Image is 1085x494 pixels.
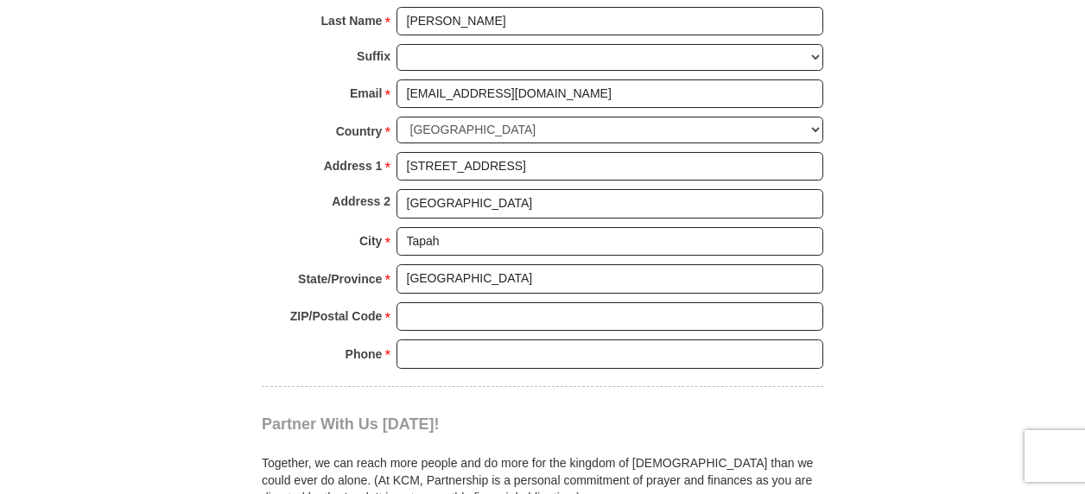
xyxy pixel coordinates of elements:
span: Partner With Us [DATE]! [262,415,440,433]
strong: State/Province [298,267,382,291]
strong: Address 1 [324,154,383,178]
strong: Email [350,81,382,105]
strong: Country [336,119,383,143]
strong: Suffix [357,44,390,68]
strong: Address 2 [332,189,390,213]
strong: Phone [346,342,383,366]
strong: City [359,229,382,253]
strong: Last Name [321,9,383,33]
strong: ZIP/Postal Code [290,304,383,328]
